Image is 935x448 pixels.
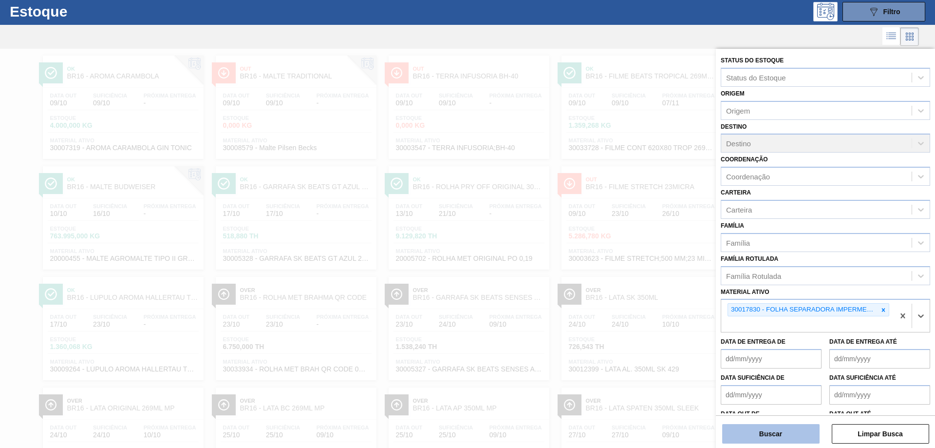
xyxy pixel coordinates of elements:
button: Filtro [842,2,925,21]
label: Origem [721,90,745,97]
div: Origem [726,106,750,115]
a: ÍconeOkBR16 - AROMA CARAMBOLAData out09/10Suficiência09/10Próxima Entrega-Estoque4.000,000 KGMate... [36,48,208,159]
label: Destino [721,123,747,130]
div: Visão em Lista [882,27,900,46]
label: Data suficiência até [829,374,896,381]
div: Status do Estoque [726,73,786,81]
label: Data de Entrega até [829,338,897,345]
label: Coordenação [721,156,768,163]
label: Família [721,222,744,229]
div: 30017830 - FOLHA SEPARADORA IMPERMEAVEL [728,304,878,316]
label: Família Rotulada [721,255,778,262]
div: Pogramando: nenhum usuário selecionado [813,2,838,21]
input: dd/mm/yyyy [829,385,930,405]
label: Data out até [829,410,871,417]
div: Carteira [726,205,752,214]
label: Status do Estoque [721,57,784,64]
a: ÍconeOutBR16 - MALTE TRADITIONALData out09/10Suficiência09/10Próxima Entrega-Estoque0,000 KGMater... [208,48,381,159]
a: ÍconeOkBR16 - FILME ORIGINAL 350ML MPData out09/10Suficiência09/10Próxima Entrega06/12Estoque11.9... [727,48,900,159]
label: Data de Entrega de [721,338,785,345]
div: Família [726,238,750,247]
span: Filtro [883,8,900,16]
h1: Estoque [10,6,155,17]
input: dd/mm/yyyy [721,349,822,369]
input: dd/mm/yyyy [721,385,822,405]
a: ÍconeOkBR16 - FILME BEATS TROPICAL 269ML C/8Data out09/10Suficiência09/10Próxima Entrega07/11Esto... [554,48,727,159]
label: Material ativo [721,289,769,295]
a: ÍconeOutBR16 - TERRA INFUSORIA BH-40Data out09/10Suficiência09/10Próxima Entrega-Estoque0,000 KGM... [381,48,554,159]
div: Coordenação [726,173,770,181]
label: Carteira [721,189,751,196]
input: dd/mm/yyyy [829,349,930,369]
label: Data out de [721,410,760,417]
div: Família Rotulada [726,272,781,280]
label: Data suficiência de [721,374,785,381]
div: Visão em Cards [900,27,919,46]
